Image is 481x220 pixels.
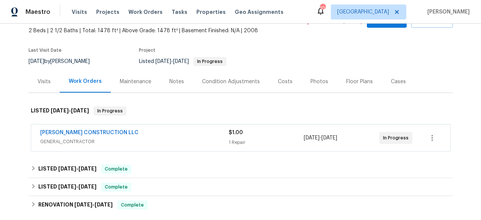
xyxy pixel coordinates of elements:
span: [DATE] [58,166,76,171]
span: Tasks [172,9,187,15]
span: In Progress [383,134,412,142]
span: - [74,202,113,207]
div: Floor Plans [346,78,373,85]
span: Geo Assignments [235,8,283,16]
div: Photos [311,78,328,85]
span: - [155,59,189,64]
span: In Progress [194,59,226,64]
span: Properties [196,8,226,16]
span: [DATE] [58,184,76,189]
span: GENERAL_CONTRACTOR [40,138,229,145]
span: [DATE] [74,202,92,207]
div: Work Orders [69,78,102,85]
h6: RENOVATION [38,201,113,210]
span: Visits [72,8,87,16]
div: LISTED [DATE]-[DATE]In Progress [29,99,453,123]
div: RENOVATION [DATE]-[DATE]Complete [29,196,453,214]
div: 106 [320,4,325,12]
span: Maestro [26,8,50,16]
a: [PERSON_NAME] CONSTRUCTION LLC [40,130,139,135]
div: Condition Adjustments [202,78,260,85]
span: - [58,166,97,171]
span: $1.00 [229,130,243,135]
span: Projects [96,8,119,16]
div: Notes [169,78,184,85]
span: [DATE] [173,59,189,64]
span: Last Visit Date [29,48,62,52]
span: [DATE] [29,59,44,64]
span: - [51,108,89,113]
div: Cases [391,78,406,85]
span: [DATE] [51,108,69,113]
h6: LISTED [38,183,97,192]
div: LISTED [DATE]-[DATE]Complete [29,178,453,196]
div: LISTED [DATE]-[DATE]Complete [29,160,453,178]
h6: LISTED [31,106,89,115]
span: Project [139,48,155,52]
span: [DATE] [304,135,320,141]
span: Complete [118,201,147,209]
span: - [304,134,337,142]
span: Listed [139,59,226,64]
div: Maintenance [120,78,151,85]
span: [DATE] [95,202,113,207]
span: [DATE] [155,59,171,64]
span: [DATE] [78,184,97,189]
span: [DATE] [71,108,89,113]
span: In Progress [94,107,126,115]
span: - [58,184,97,189]
span: [DATE] [78,166,97,171]
div: 1 Repair [229,139,304,146]
span: [PERSON_NAME] [424,8,470,16]
span: Complete [102,165,131,173]
div: Costs [278,78,293,85]
span: [GEOGRAPHIC_DATA] [337,8,389,16]
span: Complete [102,183,131,191]
span: [DATE] [321,135,337,141]
div: by [PERSON_NAME] [29,57,99,66]
h6: LISTED [38,165,97,174]
span: Work Orders [128,8,163,16]
span: 2 Beds | 2 1/2 Baths | Total: 1478 ft² | Above Grade: 1478 ft² | Basement Finished: N/A | 2008 [29,27,301,34]
div: Visits [38,78,51,85]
